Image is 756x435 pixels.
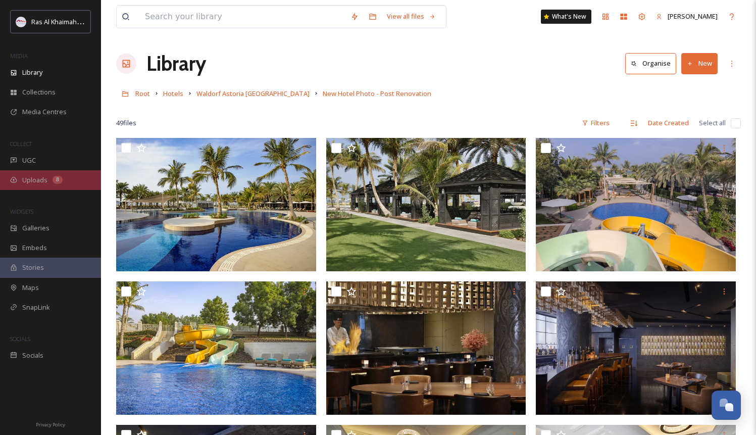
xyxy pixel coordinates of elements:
a: Library [146,49,206,79]
a: [PERSON_NAME] [651,7,723,26]
span: Media Centres [22,107,67,117]
a: Hotels [163,87,183,100]
span: Galleries [22,223,49,233]
span: Ras Al Khaimah Tourism Development Authority [31,17,174,26]
a: New Hotel Photo - Post Renovation [323,87,431,100]
span: SOCIALS [10,335,30,343]
span: UGC [22,156,36,165]
span: Hotels [163,89,183,98]
span: New Hotel Photo - Post Renovation [323,89,431,98]
img: UMI Sake Bar .jpg [536,281,736,415]
a: What's New [541,10,591,24]
span: Root [135,89,150,98]
button: Open Chat [712,391,741,420]
a: Waldorf Astoria [GEOGRAPHIC_DATA] [196,87,310,100]
span: Library [22,68,42,77]
img: WA swimming pool.jpg [116,138,316,271]
img: Waterslide pool ocean view.jpg [536,138,736,271]
div: Filters [577,113,615,133]
a: Organise [625,53,681,74]
input: Search your library [140,6,345,28]
a: View all files [382,7,441,26]
span: MEDIA [10,52,28,60]
a: Root [135,87,150,100]
span: COLLECT [10,140,32,148]
span: Socials [22,351,43,360]
img: Water slide for children.jpg [116,281,316,415]
span: Maps [22,283,39,293]
span: Collections [22,87,56,97]
span: Embeds [22,243,47,253]
span: SnapLink [22,303,50,312]
div: Date Created [643,113,694,133]
img: Logo_RAKTDA_RGB-01.png [16,17,26,27]
img: WA Cabana.jpg [326,138,526,271]
span: Uploads [22,175,47,185]
button: New [681,53,718,74]
span: Privacy Policy [36,421,65,428]
div: 8 [53,176,63,184]
span: WIDGETS [10,208,33,215]
span: Waldorf Astoria [GEOGRAPHIC_DATA] [196,89,310,98]
button: Organise [625,53,676,74]
span: 49 file s [116,118,136,128]
img: UMI Tepan grill.jpg [326,281,526,415]
a: Privacy Policy [36,418,65,430]
span: [PERSON_NAME] [668,12,718,21]
span: Select all [699,118,726,128]
span: Stories [22,263,44,272]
